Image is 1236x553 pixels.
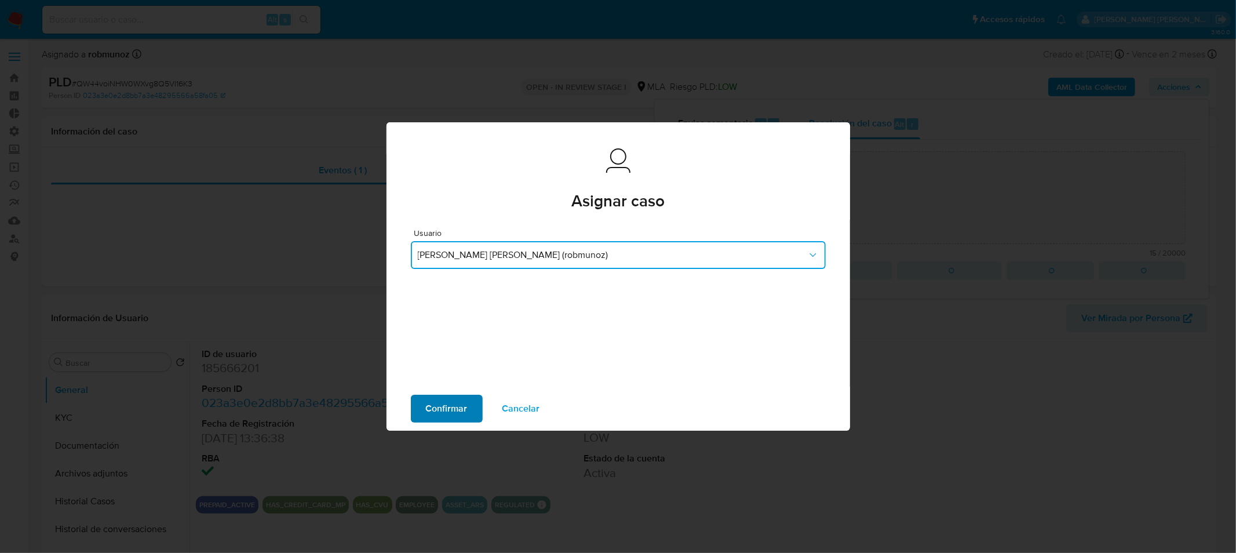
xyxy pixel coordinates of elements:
span: Cancelar [502,396,540,421]
button: [PERSON_NAME] [PERSON_NAME] (robmunoz) [411,241,826,269]
button: Cancelar [487,395,555,423]
span: Asignar caso [571,193,665,209]
span: Confirmar [426,396,468,421]
span: [PERSON_NAME] [PERSON_NAME] (robmunoz) [418,249,807,261]
button: Confirmar [411,395,483,423]
span: Usuario [414,229,829,237]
